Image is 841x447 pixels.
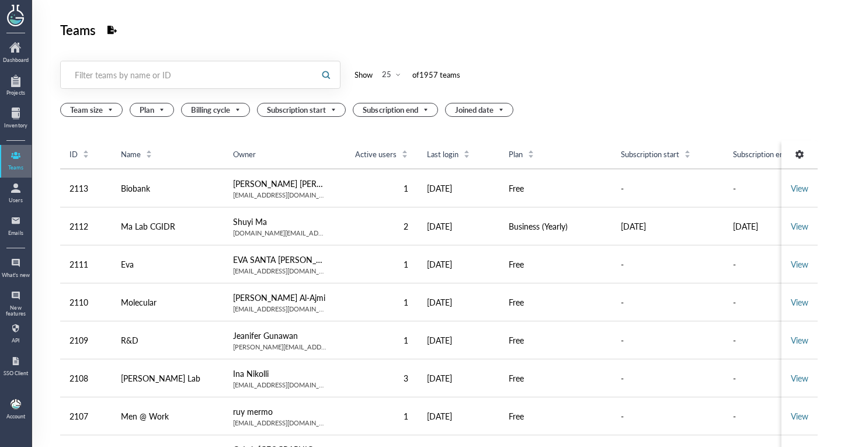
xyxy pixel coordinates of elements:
[69,149,78,160] span: ID
[684,153,691,157] i: icon: caret-down
[233,328,326,342] div: Jeanifer Gunawan
[1,254,30,284] a: What's new
[621,149,679,160] span: Subscription start
[233,380,326,390] div: [EMAIL_ADDRESS][DOMAIN_NAME]
[791,410,808,422] a: View
[499,169,611,207] td: Free
[336,207,418,245] td: 2
[1,305,30,317] div: New features
[499,321,611,359] td: Free
[499,359,611,397] td: Free
[60,19,96,41] div: Teams
[724,245,836,283] td: -
[121,149,141,160] span: Name
[140,103,166,116] span: Plan
[146,153,152,157] i: icon: caret-down
[336,359,418,397] td: 3
[146,148,152,152] i: icon: caret-up
[60,321,112,359] td: 2109
[75,69,300,81] div: Filter teams by name or ID
[233,176,326,190] div: [PERSON_NAME] [PERSON_NAME]
[528,153,534,157] i: icon: caret-down
[499,207,611,245] td: Business (Yearly)
[1,104,30,134] a: Inventory
[2,1,30,28] img: genemod logo
[233,214,326,228] div: Shuyi Ma
[791,296,808,308] a: View
[233,190,326,200] div: [EMAIL_ADDRESS][DOMAIN_NAME]
[724,397,836,435] td: -
[724,169,836,207] td: -
[499,283,611,321] td: Free
[233,404,326,418] div: ruy mermo
[611,359,724,397] td: -
[463,148,470,159] div: Sort
[112,359,224,397] td: Schmidt Lab
[363,103,430,116] span: Subscription end
[112,283,224,321] td: Molecular
[336,397,418,435] td: 1
[733,149,788,160] span: Subscription end
[60,397,112,435] td: 2107
[791,258,808,270] a: View
[112,321,224,359] td: R&D
[684,148,691,159] div: Sort
[684,148,691,152] i: icon: caret-up
[70,103,115,116] span: Team size
[1,71,30,102] a: Projects
[233,266,326,276] div: [EMAIL_ADDRESS][DOMAIN_NAME]
[1,212,30,242] a: Emails
[1,286,30,317] a: New features
[233,304,326,314] div: [EMAIL_ADDRESS][DOMAIN_NAME]
[112,207,224,245] td: Ma Lab CGIDR
[60,283,112,321] td: 2110
[267,103,338,116] span: Subscription start
[401,148,408,159] div: Sort
[724,321,836,359] td: -
[499,245,611,283] td: Free
[427,257,490,271] div: [DATE]
[791,220,808,232] a: View
[112,245,224,283] td: Eva
[112,169,224,207] td: Biobank
[1,57,30,63] div: Dashboard
[145,148,152,159] div: Sort
[427,409,490,423] div: [DATE]
[355,149,397,160] span: Active users
[60,245,112,283] td: 2111
[791,182,808,194] a: View
[1,370,30,376] div: SSO Client
[355,68,460,82] div: Show of 1957 team s
[336,245,418,283] td: 1
[724,359,836,397] td: -
[427,149,458,160] span: Last login
[1,352,30,382] a: SSO Client
[464,148,470,152] i: icon: caret-up
[611,245,724,283] td: -
[1,338,30,344] div: API
[233,418,326,428] div: [EMAIL_ADDRESS][DOMAIN_NAME]
[233,252,326,266] div: EVA SANTA [PERSON_NAME]
[83,153,89,157] i: icon: caret-down
[527,148,534,159] div: Sort
[1,165,30,171] div: Teams
[1,230,30,236] div: Emails
[427,219,490,233] div: [DATE]
[336,169,418,207] td: 1
[60,359,112,397] td: 2108
[60,207,112,245] td: 2112
[455,103,506,116] span: Joined date
[427,333,490,347] div: [DATE]
[1,123,30,129] div: Inventory
[509,149,523,160] span: Plan
[611,397,724,435] td: -
[82,148,89,159] div: Sort
[1,39,30,69] a: Dashboard
[621,219,714,233] div: [DATE]
[611,283,724,321] td: -
[233,342,326,352] div: [PERSON_NAME][EMAIL_ADDRESS][PERSON_NAME][DOMAIN_NAME]
[499,397,611,435] td: Free
[791,334,808,346] a: View
[1,319,30,349] a: API
[6,414,25,420] div: Account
